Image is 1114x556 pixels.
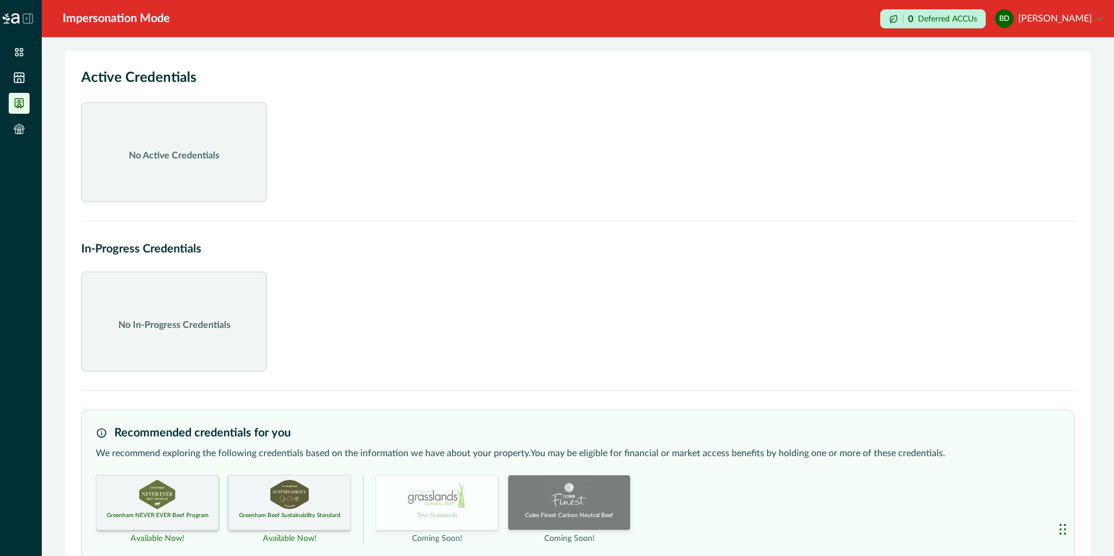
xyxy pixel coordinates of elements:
p: Teys Grasslands [417,511,457,520]
p: Available Now! [263,533,317,545]
img: GREENHAM_NEVER_EVER certification logo [139,480,175,509]
p: Available Now! [131,533,185,545]
iframe: Chat Widget [1056,500,1114,556]
img: TEYS_GRASSLANDS certification logo [408,480,466,509]
h3: Recommended credentials for you [114,424,291,442]
div: Impersonation Mode [63,10,170,27]
p: Coming Soon! [412,533,462,545]
p: 0 [908,15,913,24]
button: bart dryden[PERSON_NAME] [995,5,1102,33]
p: No Active Credentials [129,149,219,163]
p: No In-Progress Credentials [118,318,230,332]
p: Deferred ACCUs [918,15,977,23]
p: We recommend exploring the following credentials based on the information we have about your prop... [96,446,1060,460]
p: Greenham Beef Sustainability Standard [239,511,341,520]
p: Greenham NEVER EVER Beef Program [107,511,208,520]
img: Logo [2,13,20,24]
p: Coming Soon! [544,533,595,545]
img: GBSS_UNKNOWN certification logo [270,480,309,509]
img: COLES_FINEST certification logo [545,480,593,509]
div: Drag [1059,512,1066,547]
p: Coles Finest Carbon Neutral Beef [525,511,613,520]
h2: In-Progress Credentials [81,240,1075,258]
h2: Active Credentials [81,67,1075,88]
